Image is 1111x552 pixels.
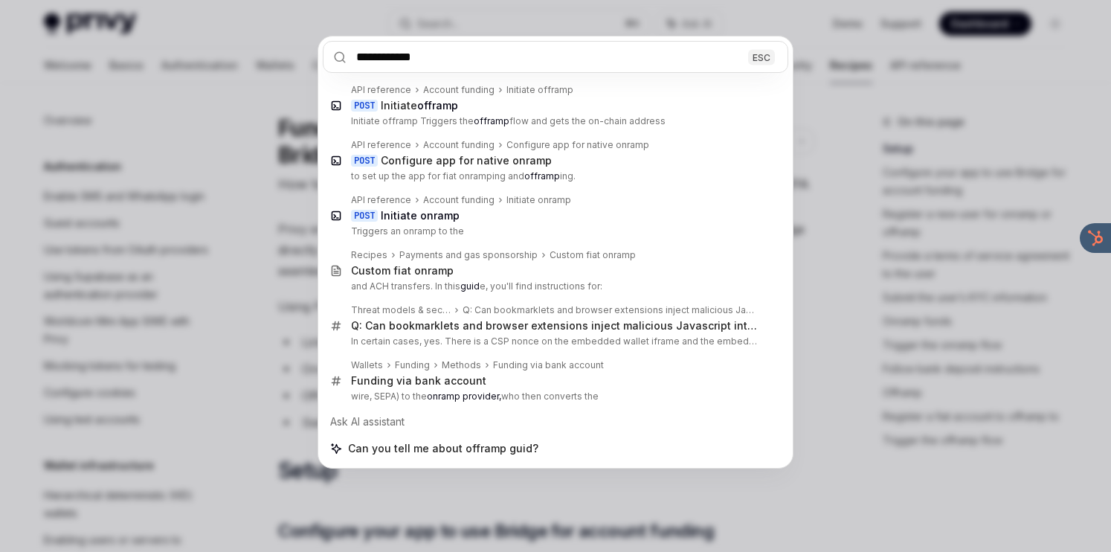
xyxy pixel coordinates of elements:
[351,210,378,222] div: POST
[506,84,573,96] div: Initiate offramp
[351,280,757,292] p: and ACH transfers. In this e, you'll find instructions for:
[351,115,757,127] p: Initiate offramp Triggers the flow and gets the on-chain address
[351,225,757,237] p: Triggers an onramp to the
[395,359,430,371] div: Funding
[442,359,481,371] div: Methods
[351,336,757,347] p: In certain cases, yes. There is a CSP nonce on the embedded wallet iframe and the embedded wallet ke
[351,264,454,277] div: Custom fiat onramp
[351,139,411,151] div: API reference
[417,99,458,112] b: offramp
[351,170,757,182] p: to set up the app for fiat onramping and ing.
[493,359,604,371] div: Funding via bank account
[748,49,775,65] div: ESC
[351,100,378,112] div: POST
[381,209,460,222] b: Initiate onramp
[423,139,495,151] div: Account funding
[351,194,411,206] div: API reference
[427,391,501,402] b: onramp provider,
[460,280,480,292] b: guid
[351,359,383,371] div: Wallets
[423,194,495,206] div: Account funding
[351,304,451,316] div: Threat models & security FAQ
[399,249,538,261] div: Payments and gas sponsorship
[506,139,649,151] div: Configure app for native onramp
[348,441,538,456] span: Can you tell me about offramp guid?
[381,99,458,112] div: Initiate
[351,84,411,96] div: API reference
[381,154,552,167] div: Configure app for native onramp
[506,194,571,206] div: Initiate onramp
[351,155,378,167] div: POST
[550,249,636,261] div: Custom fiat onramp
[323,408,788,435] div: Ask AI assistant
[351,319,757,333] div: Q: Can bookmarklets and browser extensions inject malicious Javascript into the iframe?
[463,304,757,316] div: Q: Can bookmarklets and browser extensions inject malicious Javascript into the iframe?
[351,374,486,388] div: Funding via bank account
[351,391,757,402] p: wire, SEPA) to the who then converts the
[524,170,560,182] b: offramp
[423,84,495,96] div: Account funding
[351,249,387,261] div: Recipes
[474,115,509,126] b: offramp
